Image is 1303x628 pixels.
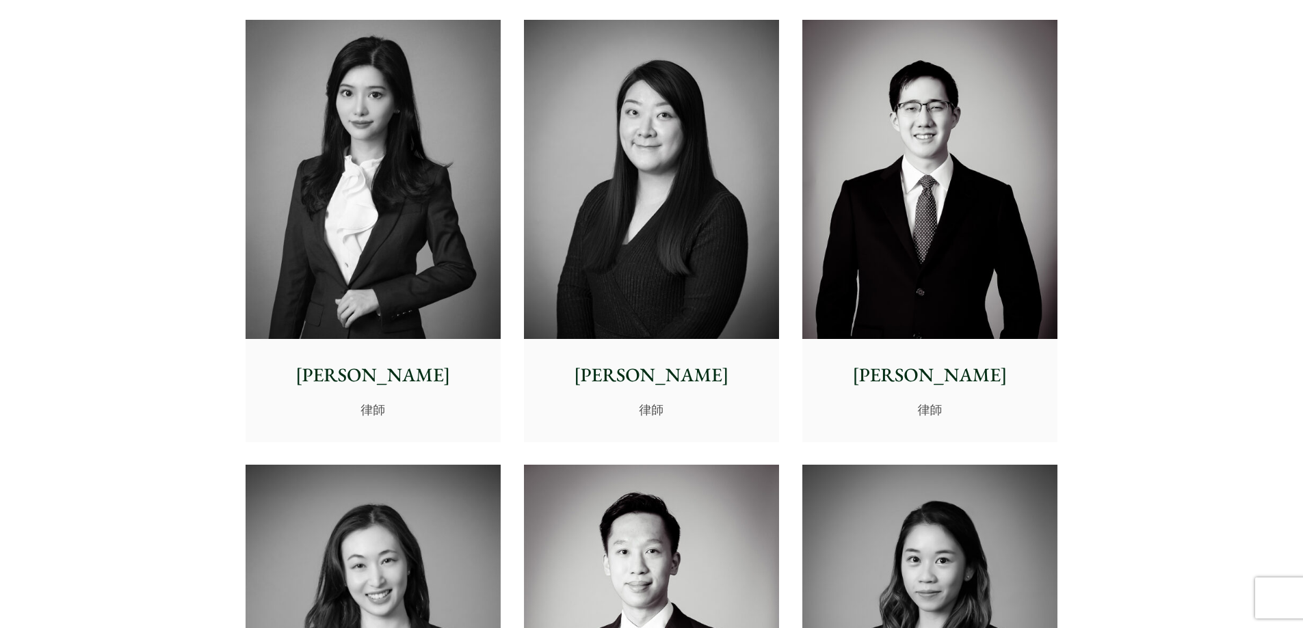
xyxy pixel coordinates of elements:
[246,20,501,442] a: Florence Yan photo [PERSON_NAME] 律師
[535,361,768,390] p: [PERSON_NAME]
[256,400,490,419] p: 律師
[246,20,501,339] img: Florence Yan photo
[813,400,1047,419] p: 律師
[256,361,490,390] p: [PERSON_NAME]
[813,361,1047,390] p: [PERSON_NAME]
[524,20,779,442] a: [PERSON_NAME] 律師
[535,400,768,419] p: 律師
[802,20,1057,442] a: [PERSON_NAME] 律師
